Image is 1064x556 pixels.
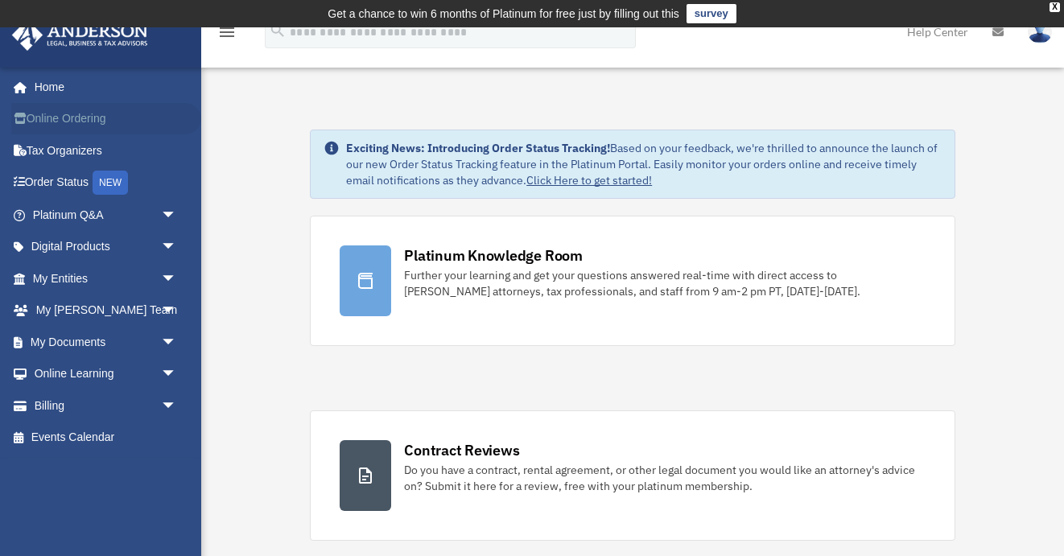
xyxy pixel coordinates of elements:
[526,173,652,187] a: Click Here to get started!
[93,171,128,195] div: NEW
[11,389,201,422] a: Billingarrow_drop_down
[328,4,679,23] div: Get a chance to win 6 months of Platinum for free just by filling out this
[11,134,201,167] a: Tax Organizers
[1050,2,1060,12] div: close
[161,389,193,422] span: arrow_drop_down
[11,422,201,454] a: Events Calendar
[7,19,153,51] img: Anderson Advisors Platinum Portal
[161,294,193,327] span: arrow_drop_down
[161,199,193,232] span: arrow_drop_down
[346,140,942,188] div: Based on your feedback, we're thrilled to announce the launch of our new Order Status Tracking fe...
[11,262,201,294] a: My Entitiesarrow_drop_down
[161,231,193,264] span: arrow_drop_down
[11,231,201,263] a: Digital Productsarrow_drop_down
[404,440,519,460] div: Contract Reviews
[404,462,926,494] div: Do you have a contract, rental agreement, or other legal document you would like an attorney's ad...
[310,410,955,541] a: Contract Reviews Do you have a contract, rental agreement, or other legal document you would like...
[310,216,955,346] a: Platinum Knowledge Room Further your learning and get your questions answered real-time with dire...
[161,358,193,391] span: arrow_drop_down
[11,358,201,390] a: Online Learningarrow_drop_down
[11,103,201,135] a: Online Ordering
[269,22,287,39] i: search
[217,23,237,42] i: menu
[11,167,201,200] a: Order StatusNEW
[11,326,201,358] a: My Documentsarrow_drop_down
[11,294,201,327] a: My [PERSON_NAME] Teamarrow_drop_down
[217,28,237,42] a: menu
[11,199,201,231] a: Platinum Q&Aarrow_drop_down
[161,262,193,295] span: arrow_drop_down
[1028,20,1052,43] img: User Pic
[346,141,610,155] strong: Exciting News: Introducing Order Status Tracking!
[404,267,926,299] div: Further your learning and get your questions answered real-time with direct access to [PERSON_NAM...
[687,4,736,23] a: survey
[404,245,583,266] div: Platinum Knowledge Room
[11,71,193,103] a: Home
[161,326,193,359] span: arrow_drop_down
